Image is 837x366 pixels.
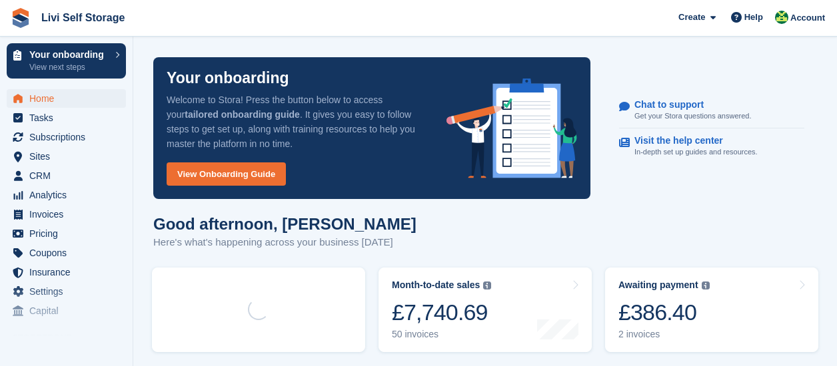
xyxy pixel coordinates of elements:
[619,92,804,129] a: Chat to support Get your Stora questions answered.
[392,329,491,340] div: 50 invoices
[702,281,710,289] img: icon-info-grey-7440780725fd019a000dd9b08b2336e03edf1995a4989e88bcd33f0948082b44.svg
[29,50,109,59] p: Your onboarding
[775,11,788,24] img: Alex Handyside
[7,89,126,108] a: menu
[7,186,126,204] a: menu
[29,61,109,73] p: View next steps
[7,166,126,185] a: menu
[7,263,126,281] a: menu
[29,282,109,301] span: Settings
[618,329,710,340] div: 2 invoices
[29,224,109,243] span: Pricing
[7,301,126,320] a: menu
[7,108,126,127] a: menu
[634,99,740,110] p: Chat to support
[7,147,126,166] a: menu
[153,215,417,233] h1: Good afternoon, [PERSON_NAME]
[7,244,126,262] a: menu
[619,128,804,164] a: Visit the help center In-depth set up guides and resources.
[153,235,417,250] p: Here's what's happening across your business [DATE]
[392,279,480,291] div: Month-to-date sales
[605,268,818,352] a: Awaiting payment £386.40 2 invoices
[618,299,710,326] div: £386.40
[29,186,109,204] span: Analytics
[379,268,592,352] a: Month-to-date sales £7,740.69 50 invoices
[167,92,425,151] p: Welcome to Stora! Press the button below to access your . It gives you easy to follow steps to ge...
[7,205,126,224] a: menu
[7,282,126,301] a: menu
[744,11,763,24] span: Help
[167,162,286,186] a: View Onboarding Guide
[678,11,705,24] span: Create
[7,128,126,146] a: menu
[29,166,109,185] span: CRM
[483,281,491,289] img: icon-info-grey-7440780725fd019a000dd9b08b2336e03edf1995a4989e88bcd33f0948082b44.svg
[29,89,109,108] span: Home
[392,299,491,326] div: £7,740.69
[618,279,698,291] div: Awaiting payment
[167,71,289,86] p: Your onboarding
[29,244,109,262] span: Coupons
[11,8,31,28] img: stora-icon-8386f47178a22dfd0bd8f6a31ec36ba5ce8667c1dd55bd0f319d3a0aa187defe.svg
[446,79,577,178] img: onboarding-info-6c161a55d2c0e0a8cae90662b2fe09162a5109e8cc188191df67fb4f79e88e88.svg
[29,205,109,224] span: Invoices
[634,110,751,122] p: Get your Stora questions answered.
[7,43,126,79] a: Your onboarding View next steps
[29,128,109,146] span: Subscriptions
[36,7,130,29] a: Livi Self Storage
[634,146,758,158] p: In-depth set up guides and resources.
[12,331,133,345] span: Storefront
[29,301,109,320] span: Capital
[29,147,109,166] span: Sites
[790,11,825,25] span: Account
[185,109,300,120] strong: tailored onboarding guide
[29,263,109,281] span: Insurance
[29,108,109,127] span: Tasks
[634,135,747,146] p: Visit the help center
[7,224,126,243] a: menu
